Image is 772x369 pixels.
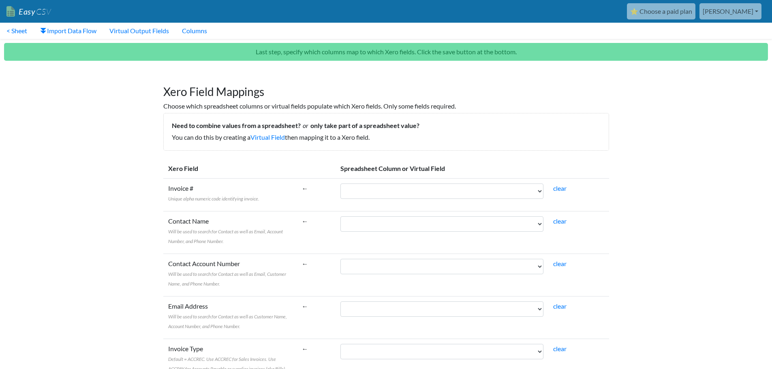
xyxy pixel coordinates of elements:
span: Will be used to search for Contact as well as Email, Customer Name, and Phone Number. [168,271,286,287]
a: clear [553,217,567,225]
a: Import Data Flow [34,23,103,39]
th: Xero Field [163,159,297,179]
a: [PERSON_NAME] [699,3,761,19]
a: ⭐ Choose a paid plan [627,3,695,19]
i: or [301,122,310,129]
a: clear [553,302,567,310]
h6: Choose which spreadsheet columns or virtual fields populate which Xero fields. Only some fields r... [163,102,609,110]
td: ← [297,178,336,211]
td: ← [297,296,336,339]
p: Last step, specify which columns map to which Xero fields. Click the save button at the bottom. [4,43,768,61]
label: Invoice # [168,183,259,203]
label: Contact Account Number [168,259,292,288]
a: Columns [175,23,214,39]
h5: Need to combine values from a spreadsheet? only take part of a spreadsheet value? [172,122,601,129]
a: clear [553,260,567,267]
span: Will be used to search for Contact as well as Email, Account Number, and Phone Number. [168,228,283,244]
a: Virtual Field [250,133,285,141]
th: Spreadsheet Column or Virtual Field [336,159,609,179]
span: Unique alpha numeric code identifying invoice. [168,196,259,202]
a: clear [553,345,567,352]
h1: Xero Field Mappings [163,77,609,99]
a: clear [553,184,567,192]
span: CSV [35,6,51,17]
a: EasyCSV [6,3,51,20]
td: ← [297,211,336,254]
a: Virtual Output Fields [103,23,175,39]
span: Will be used to search for Contact as well as Customer Name, Account Number, and Phone Number. [168,314,287,329]
label: Contact Name [168,216,292,245]
p: You can do this by creating a then mapping it to a Xero field. [172,132,601,142]
td: ← [297,254,336,296]
label: Email Address [168,301,292,331]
